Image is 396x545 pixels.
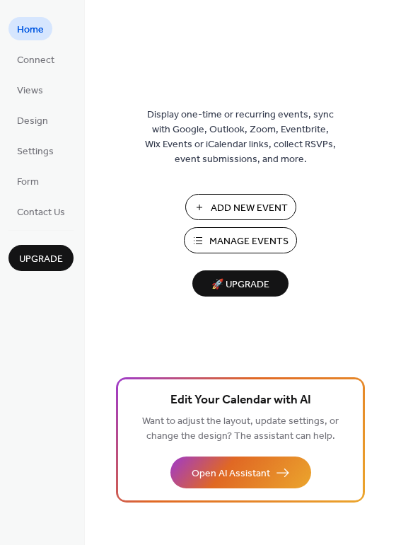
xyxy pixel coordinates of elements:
[8,200,74,223] a: Contact Us
[8,17,52,40] a: Home
[8,245,74,271] button: Upgrade
[142,412,339,446] span: Want to adjust the layout, update settings, or change the design? The assistant can help.
[17,84,43,98] span: Views
[192,466,270,481] span: Open AI Assistant
[17,53,54,68] span: Connect
[201,275,280,294] span: 🚀 Upgrade
[17,114,48,129] span: Design
[8,139,62,162] a: Settings
[209,234,289,249] span: Manage Events
[170,391,311,411] span: Edit Your Calendar with AI
[8,169,47,193] a: Form
[17,205,65,220] span: Contact Us
[8,78,52,101] a: Views
[145,108,336,167] span: Display one-time or recurring events, sync with Google, Outlook, Zoom, Eventbrite, Wix Events or ...
[17,144,54,159] span: Settings
[19,252,63,267] span: Upgrade
[184,227,297,253] button: Manage Events
[17,23,44,38] span: Home
[211,201,288,216] span: Add New Event
[17,175,39,190] span: Form
[192,270,289,297] button: 🚀 Upgrade
[8,108,57,132] a: Design
[185,194,296,220] button: Add New Event
[8,47,63,71] a: Connect
[170,457,311,488] button: Open AI Assistant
